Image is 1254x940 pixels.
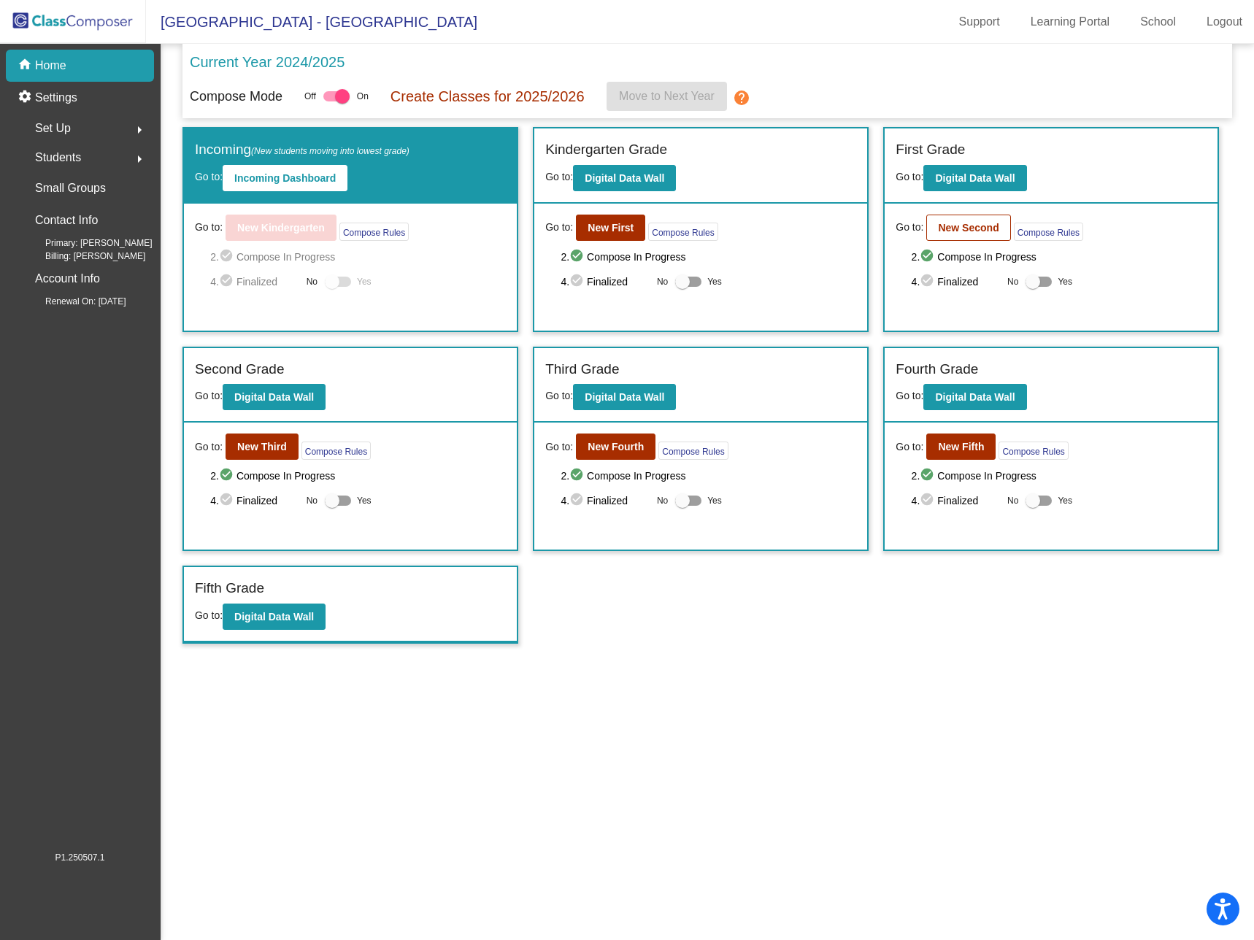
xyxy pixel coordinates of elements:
[219,248,236,266] mat-icon: check_circle
[210,492,299,509] span: 4. Finalized
[35,269,100,289] p: Account Info
[237,222,325,234] b: New Kindergarten
[226,215,336,241] button: New Kindergarten
[146,10,477,34] span: [GEOGRAPHIC_DATA] - [GEOGRAPHIC_DATA]
[896,220,923,235] span: Go to:
[585,391,664,403] b: Digital Data Wall
[920,273,937,290] mat-icon: check_circle
[195,609,223,621] span: Go to:
[938,222,999,234] b: New Second
[573,165,676,191] button: Digital Data Wall
[35,210,98,231] p: Contact Info
[35,118,71,139] span: Set Up
[561,248,856,266] span: 2. Compose In Progress
[234,391,314,403] b: Digital Data Wall
[1195,10,1254,34] a: Logout
[658,442,728,460] button: Compose Rules
[938,441,984,452] b: New Fifth
[545,139,667,161] label: Kindergarten Grade
[896,390,923,401] span: Go to:
[561,273,649,290] span: 4. Finalized
[357,90,369,103] span: On
[896,139,965,161] label: First Grade
[657,275,668,288] span: No
[912,248,1207,266] span: 2. Compose In Progress
[307,494,318,507] span: No
[131,121,148,139] mat-icon: arrow_right
[926,434,996,460] button: New Fifth
[912,273,1000,290] span: 4. Finalized
[22,250,145,263] span: Billing: [PERSON_NAME]
[585,172,664,184] b: Digital Data Wall
[307,275,318,288] span: No
[190,87,282,107] p: Compose Mode
[35,147,81,168] span: Students
[896,439,923,455] span: Go to:
[22,295,126,308] span: Renewal On: [DATE]
[301,442,371,460] button: Compose Rules
[190,51,345,73] p: Current Year 2024/2025
[912,492,1000,509] span: 4. Finalized
[339,223,409,241] button: Compose Rules
[35,178,106,199] p: Small Groups
[569,467,587,485] mat-icon: check_circle
[576,215,645,241] button: New First
[18,57,35,74] mat-icon: home
[35,89,77,107] p: Settings
[1007,494,1018,507] span: No
[1007,275,1018,288] span: No
[1058,492,1072,509] span: Yes
[545,171,573,182] span: Go to:
[304,90,316,103] span: Off
[545,359,619,380] label: Third Grade
[18,89,35,107] mat-icon: settings
[219,467,236,485] mat-icon: check_circle
[619,90,715,102] span: Move to Next Year
[35,57,66,74] p: Home
[195,359,285,380] label: Second Grade
[195,220,223,235] span: Go to:
[999,442,1068,460] button: Compose Rules
[588,222,634,234] b: New First
[234,611,314,623] b: Digital Data Wall
[569,273,587,290] mat-icon: check_circle
[923,165,1026,191] button: Digital Data Wall
[657,494,668,507] span: No
[223,165,347,191] button: Incoming Dashboard
[935,172,1015,184] b: Digital Data Wall
[195,390,223,401] span: Go to:
[219,492,236,509] mat-icon: check_circle
[923,384,1026,410] button: Digital Data Wall
[22,236,153,250] span: Primary: [PERSON_NAME]
[569,248,587,266] mat-icon: check_circle
[561,492,649,509] span: 4. Finalized
[561,467,856,485] span: 2. Compose In Progress
[896,359,978,380] label: Fourth Grade
[545,439,573,455] span: Go to:
[920,467,937,485] mat-icon: check_circle
[219,273,236,290] mat-icon: check_circle
[569,492,587,509] mat-icon: check_circle
[947,10,1012,34] a: Support
[733,89,750,107] mat-icon: help
[195,578,264,599] label: Fifth Grade
[195,171,223,182] span: Go to:
[607,82,727,111] button: Move to Next Year
[1058,273,1072,290] span: Yes
[357,492,372,509] span: Yes
[707,492,722,509] span: Yes
[223,604,326,630] button: Digital Data Wall
[391,85,585,107] p: Create Classes for 2025/2026
[1014,223,1083,241] button: Compose Rules
[131,150,148,168] mat-icon: arrow_right
[920,248,937,266] mat-icon: check_circle
[210,248,506,266] span: 2. Compose In Progress
[1019,10,1122,34] a: Learning Portal
[545,390,573,401] span: Go to:
[896,171,923,182] span: Go to:
[237,441,287,452] b: New Third
[707,273,722,290] span: Yes
[195,139,409,161] label: Incoming
[226,434,299,460] button: New Third
[210,467,506,485] span: 2. Compose In Progress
